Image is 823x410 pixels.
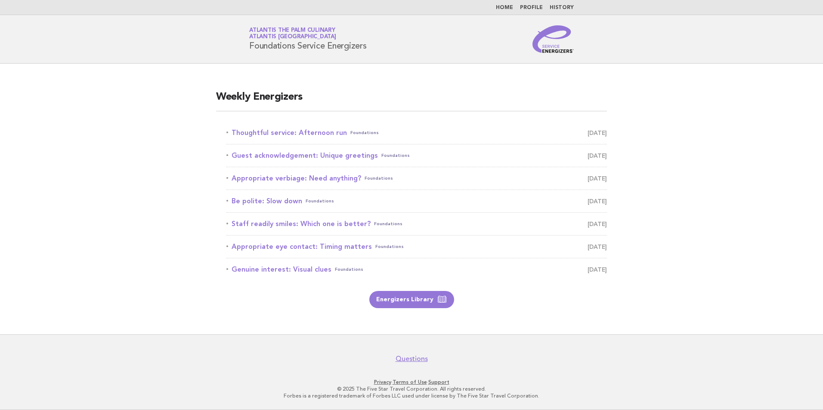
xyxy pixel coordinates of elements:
[226,241,607,253] a: Appropriate eye contact: Timing mattersFoundations [DATE]
[306,195,334,207] span: Foundations
[226,150,607,162] a: Guest acknowledgement: Unique greetingsFoundations [DATE]
[550,5,574,10] a: History
[226,195,607,207] a: Be polite: Slow downFoundations [DATE]
[588,150,607,162] span: [DATE]
[374,218,402,230] span: Foundations
[396,355,428,363] a: Questions
[381,150,410,162] span: Foundations
[375,241,404,253] span: Foundations
[588,218,607,230] span: [DATE]
[226,127,607,139] a: Thoughtful service: Afternoon runFoundations [DATE]
[365,172,393,184] span: Foundations
[249,28,367,50] h1: Foundations Service Energizers
[374,379,391,385] a: Privacy
[520,5,543,10] a: Profile
[335,263,363,275] span: Foundations
[148,392,675,399] p: Forbes is a registered trademark of Forbes LLC used under license by The Five Star Travel Corpora...
[249,28,336,40] a: Atlantis The Palm CulinaryAtlantis [GEOGRAPHIC_DATA]
[369,291,454,308] a: Energizers Library
[393,379,427,385] a: Terms of Use
[148,379,675,386] p: · ·
[428,379,449,385] a: Support
[532,25,574,53] img: Service Energizers
[216,90,607,111] h2: Weekly Energizers
[588,263,607,275] span: [DATE]
[496,5,513,10] a: Home
[249,34,336,40] span: Atlantis [GEOGRAPHIC_DATA]
[226,172,607,184] a: Appropriate verbiage: Need anything?Foundations [DATE]
[226,218,607,230] a: Staff readily smiles: Which one is better?Foundations [DATE]
[588,172,607,184] span: [DATE]
[588,195,607,207] span: [DATE]
[588,241,607,253] span: [DATE]
[226,263,607,275] a: Genuine interest: Visual cluesFoundations [DATE]
[350,127,379,139] span: Foundations
[148,386,675,392] p: © 2025 The Five Star Travel Corporation. All rights reserved.
[588,127,607,139] span: [DATE]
